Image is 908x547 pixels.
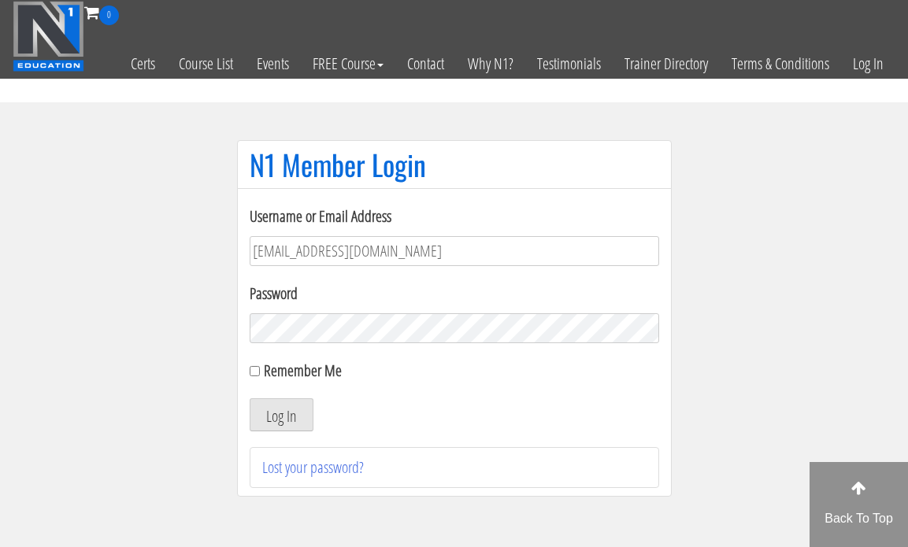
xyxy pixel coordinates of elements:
[13,1,84,72] img: n1-education
[119,25,167,102] a: Certs
[250,205,659,228] label: Username or Email Address
[250,282,659,305] label: Password
[720,25,841,102] a: Terms & Conditions
[262,456,364,478] a: Lost your password?
[395,25,456,102] a: Contact
[810,509,908,528] p: Back To Top
[525,25,613,102] a: Testimonials
[99,6,119,25] span: 0
[456,25,525,102] a: Why N1?
[613,25,720,102] a: Trainer Directory
[250,398,313,431] button: Log In
[841,25,895,102] a: Log In
[301,25,395,102] a: FREE Course
[250,149,659,180] h1: N1 Member Login
[245,25,301,102] a: Events
[167,25,245,102] a: Course List
[84,2,119,23] a: 0
[264,360,342,381] label: Remember Me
